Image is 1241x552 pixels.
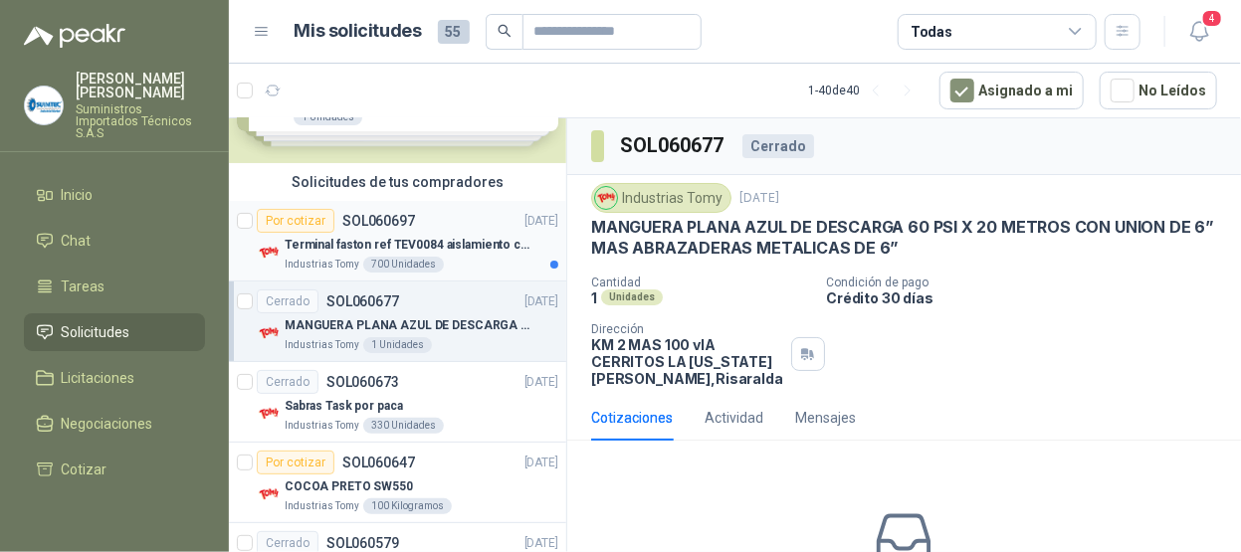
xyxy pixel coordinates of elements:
span: 55 [438,20,470,44]
div: 330 Unidades [363,418,444,434]
p: Cantidad [591,276,810,289]
p: [DATE] [524,454,558,472]
a: Por cotizarSOL060697[DATE] Company LogoTerminal faston ref TEV0084 aislamiento completoIndustrias... [229,201,566,281]
div: 1 - 40 de 40 [808,75,924,106]
span: 4 [1201,9,1223,28]
span: Tareas [62,276,105,297]
div: 100 Kilogramos [363,498,452,514]
img: Company Logo [257,241,281,265]
div: Actividad [705,407,763,429]
a: Por cotizarSOL060647[DATE] Company LogoCOCOA PRETO SW550Industrias Tomy100 Kilogramos [229,443,566,523]
a: Solicitudes [24,313,205,351]
p: [DATE] [524,292,558,311]
p: Dirección [591,322,783,336]
div: Por cotizar [257,451,334,474]
a: Chat [24,222,205,260]
h1: Mis solicitudes [295,17,422,46]
p: SOL060673 [326,375,399,389]
div: Cerrado [257,289,318,313]
span: search [498,24,512,38]
div: Todas [911,21,952,43]
div: Por cotizar [257,209,334,233]
p: Crédito 30 días [826,289,1233,306]
img: Company Logo [257,402,281,426]
p: [DATE] [524,373,558,392]
a: Negociaciones [24,405,205,443]
div: Mensajes [795,407,856,429]
p: Sabras Task por paca [285,397,403,416]
a: CerradoSOL060677[DATE] Company LogoMANGUERA PLANA AZUL DE DESCARGA 60 PSI X 20 METROS CON UNION D... [229,281,566,362]
div: 1 Unidades [363,337,432,353]
p: [DATE] [524,212,558,231]
p: Terminal faston ref TEV0084 aislamiento completo [285,236,532,255]
a: Inicio [24,176,205,214]
h3: SOL060677 [620,130,726,161]
p: SOL060677 [326,294,399,308]
p: SOL060697 [342,214,415,228]
span: Negociaciones [62,413,153,435]
button: Asignado a mi [939,72,1084,109]
span: Licitaciones [62,367,135,389]
p: COCOA PRETO SW550 [285,477,413,496]
button: 4 [1181,14,1217,50]
p: KM 2 MAS 100 vIA CERRITOS LA [US_STATE] [PERSON_NAME] , Risaralda [591,336,783,387]
p: MANGUERA PLANA AZUL DE DESCARGA 60 PSI X 20 METROS CON UNION DE 6” MAS ABRAZADERAS METALICAS DE 6” [285,316,532,335]
p: 1 [591,289,597,306]
img: Company Logo [25,87,63,124]
p: Industrias Tomy [285,498,359,514]
span: Chat [62,230,92,252]
img: Company Logo [595,187,617,209]
img: Logo peakr [24,24,125,48]
div: Solicitudes de tus compradores [229,163,566,201]
p: SOL060579 [326,536,399,550]
div: Cerrado [742,134,814,158]
p: Suministros Importados Técnicos S.A.S [76,103,205,139]
div: Unidades [601,289,663,305]
button: No Leídos [1100,72,1217,109]
p: SOL060647 [342,456,415,469]
p: [DATE] [739,189,779,208]
img: Company Logo [257,482,281,506]
div: 700 Unidades [363,257,444,273]
p: MANGUERA PLANA AZUL DE DESCARGA 60 PSI X 20 METROS CON UNION DE 6” MAS ABRAZADERAS METALICAS DE 6” [591,217,1217,260]
p: Industrias Tomy [285,418,359,434]
p: Condición de pago [826,276,1233,289]
div: Cotizaciones [591,407,673,429]
span: Solicitudes [62,321,130,343]
p: [PERSON_NAME] [PERSON_NAME] [76,72,205,99]
span: Inicio [62,184,94,206]
a: CerradoSOL060673[DATE] Company LogoSabras Task por pacaIndustrias Tomy330 Unidades [229,362,566,443]
div: Industrias Tomy [591,183,731,213]
span: Cotizar [62,459,107,480]
p: Industrias Tomy [285,337,359,353]
a: Licitaciones [24,359,205,397]
div: Cerrado [257,370,318,394]
a: Tareas [24,268,205,305]
p: Industrias Tomy [285,257,359,273]
img: Company Logo [257,321,281,345]
a: Cotizar [24,451,205,488]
